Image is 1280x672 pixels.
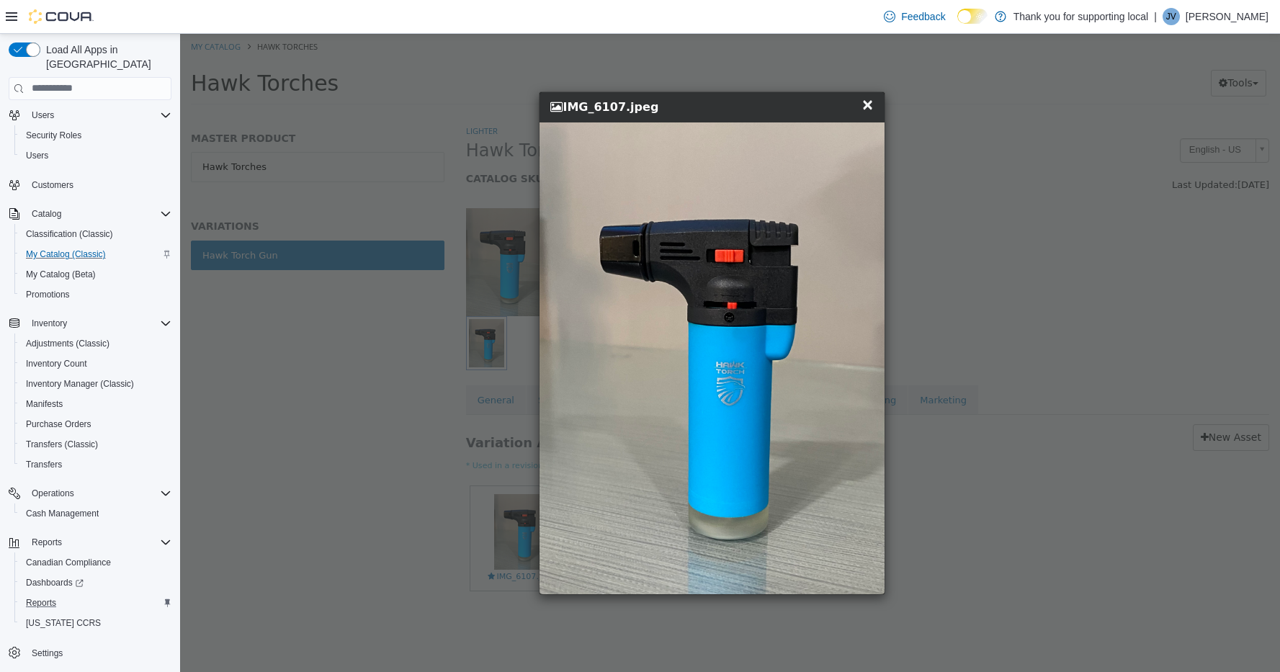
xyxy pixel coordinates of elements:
button: Canadian Compliance [14,552,177,573]
a: Inventory Count [20,355,93,372]
span: Reports [26,534,171,551]
button: Cash Management [14,503,177,524]
span: Purchase Orders [26,418,91,430]
span: Reports [32,537,62,548]
a: Settings [26,645,68,662]
span: Transfers (Classic) [20,436,171,453]
span: Classification (Classic) [26,228,113,240]
a: Users [20,147,54,164]
span: Canadian Compliance [26,557,111,568]
span: Feedback [901,9,945,24]
span: Load All Apps in [GEOGRAPHIC_DATA] [40,42,171,71]
span: Security Roles [20,127,171,144]
p: [PERSON_NAME] [1186,8,1268,25]
span: Classification (Classic) [20,225,171,243]
button: My Catalog (Beta) [14,264,177,285]
button: Inventory Count [14,354,177,374]
span: Users [32,109,54,121]
input: Dark Mode [957,9,988,24]
span: [US_STATE] CCRS [26,617,101,629]
button: Adjustments (Classic) [14,333,177,354]
span: Transfers [20,456,171,473]
span: Customers [32,179,73,191]
button: Users [14,145,177,166]
span: Reports [20,594,171,611]
button: Purchase Orders [14,414,177,434]
span: Cash Management [26,508,99,519]
a: [US_STATE] CCRS [20,614,107,632]
button: Classification (Classic) [14,224,177,244]
a: Dashboards [20,574,89,591]
a: Customers [26,176,79,194]
span: Inventory Count [26,358,87,369]
span: Operations [32,488,74,499]
img: ea27df30-e46c-44d1-8c73-739a5f05034b [359,89,704,561]
span: My Catalog (Classic) [20,246,171,263]
a: My Catalog (Beta) [20,266,102,283]
a: Manifests [20,395,68,413]
span: Transfers [26,459,62,470]
a: Classification (Classic) [20,225,119,243]
span: Users [26,150,48,161]
button: Settings [3,642,177,663]
button: Inventory [26,315,73,332]
button: Reports [3,532,177,552]
button: Promotions [14,285,177,305]
span: Dashboards [26,577,84,588]
a: Promotions [20,286,76,303]
a: Inventory Manager (Classic) [20,375,140,393]
button: Reports [14,593,177,613]
a: Security Roles [20,127,87,144]
span: Washington CCRS [20,614,171,632]
span: Users [20,147,171,164]
div: Joshua Vera [1163,8,1180,25]
button: Users [26,107,60,124]
button: Manifests [14,394,177,414]
span: Adjustments (Classic) [20,335,171,352]
span: Inventory [32,318,67,329]
span: Cash Management [20,505,171,522]
a: Canadian Compliance [20,554,117,571]
button: Reports [26,534,68,551]
button: Customers [3,174,177,195]
span: Settings [26,643,171,661]
a: Purchase Orders [20,416,97,433]
p: | [1154,8,1157,25]
span: Settings [32,648,63,659]
button: [US_STATE] CCRS [14,613,177,633]
span: Reports [26,597,56,609]
span: Promotions [20,286,171,303]
a: Reports [20,594,62,611]
span: Catalog [26,205,171,223]
span: JV [1166,8,1176,25]
button: Operations [3,483,177,503]
span: Catalog [32,208,61,220]
span: Dashboards [20,574,171,591]
span: My Catalog (Beta) [26,269,96,280]
span: Inventory Count [20,355,171,372]
button: Transfers [14,454,177,475]
span: Transfers (Classic) [26,439,98,450]
span: Customers [26,176,171,194]
h4: IMG_6107.jpeg [370,65,681,82]
button: Catalog [26,205,67,223]
a: Adjustments (Classic) [20,335,115,352]
button: My Catalog (Classic) [14,244,177,264]
span: Manifests [26,398,63,410]
span: × [681,62,694,79]
span: Inventory [26,315,171,332]
span: Inventory Manager (Classic) [20,375,171,393]
span: My Catalog (Beta) [20,266,171,283]
span: Users [26,107,171,124]
span: Purchase Orders [20,416,171,433]
span: Manifests [20,395,171,413]
span: Promotions [26,289,70,300]
button: Users [3,105,177,125]
span: Adjustments (Classic) [26,338,109,349]
span: Inventory Manager (Classic) [26,378,134,390]
p: Thank you for supporting local [1013,8,1149,25]
a: My Catalog (Classic) [20,246,112,263]
a: Transfers [20,456,68,473]
span: Canadian Compliance [20,554,171,571]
